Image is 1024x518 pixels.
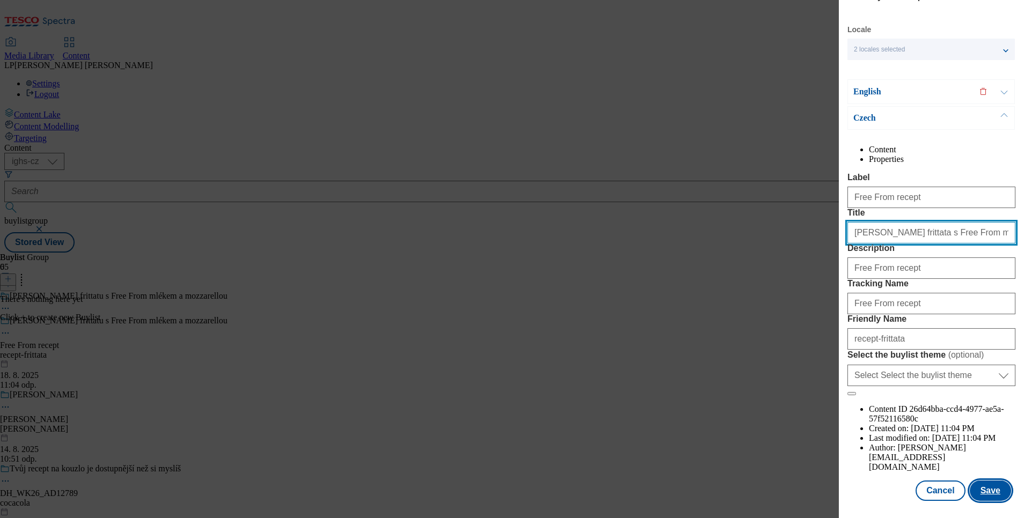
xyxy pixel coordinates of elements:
[869,424,1015,433] li: Created on:
[847,243,1015,253] label: Description
[847,257,1015,279] input: Enter Description
[853,113,966,123] p: Czech
[911,424,975,433] span: [DATE] 11:04 PM
[854,46,905,54] span: 2 locales selected
[932,433,996,442] span: [DATE] 11:04 PM
[869,404,1015,424] li: Content ID
[869,145,1015,154] li: Content
[847,328,1015,350] input: Enter Friendly Name
[847,208,1015,218] label: Title
[847,187,1015,208] input: Enter Label
[869,443,966,471] span: [PERSON_NAME][EMAIL_ADDRESS][DOMAIN_NAME]
[869,433,1015,443] li: Last modified on:
[970,480,1011,501] button: Save
[847,173,1015,182] label: Label
[853,86,966,97] p: English
[916,480,965,501] button: Cancel
[847,39,1015,60] button: 2 locales selected
[847,27,871,33] label: Locale
[847,350,1015,360] label: Select the buylist theme
[948,350,984,359] span: ( optional )
[847,279,1015,288] label: Tracking Name
[847,293,1015,314] input: Enter Tracking Name
[869,154,1015,164] li: Properties
[847,314,1015,324] label: Friendly Name
[869,443,1015,472] li: Author:
[847,222,1015,243] input: Enter Title
[869,404,1004,423] span: 26d64bba-ccd4-4977-ae5a-57f52116580c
